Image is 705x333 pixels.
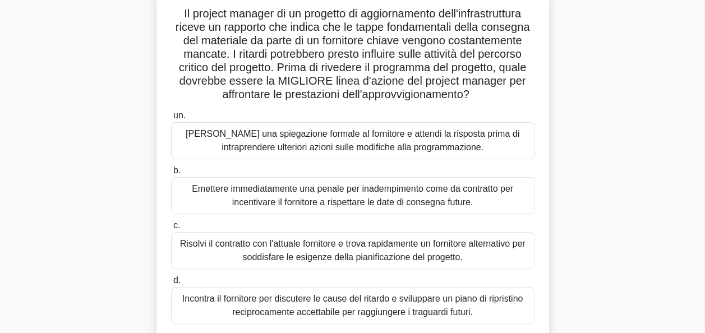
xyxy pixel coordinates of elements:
span: c. [173,220,180,230]
div: Emettere immediatamente una penale per inadempimento come da contratto per incentivare il fornito... [171,177,534,214]
font: Il project manager di un progetto di aggiornamento dell'infrastruttura riceve un rapporto che ind... [176,7,530,100]
div: Incontra il fornitore per discutere le cause del ritardo e sviluppare un piano di ripristino reci... [171,287,534,324]
span: d. [173,275,181,285]
div: [PERSON_NAME] una spiegazione formale al fornitore e attendi la risposta prima di intraprendere u... [171,122,534,159]
span: un. [173,110,186,120]
span: b. [173,165,181,175]
div: Risolvi il contratto con l'attuale fornitore e trova rapidamente un fornitore alternativo per sod... [171,232,534,269]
